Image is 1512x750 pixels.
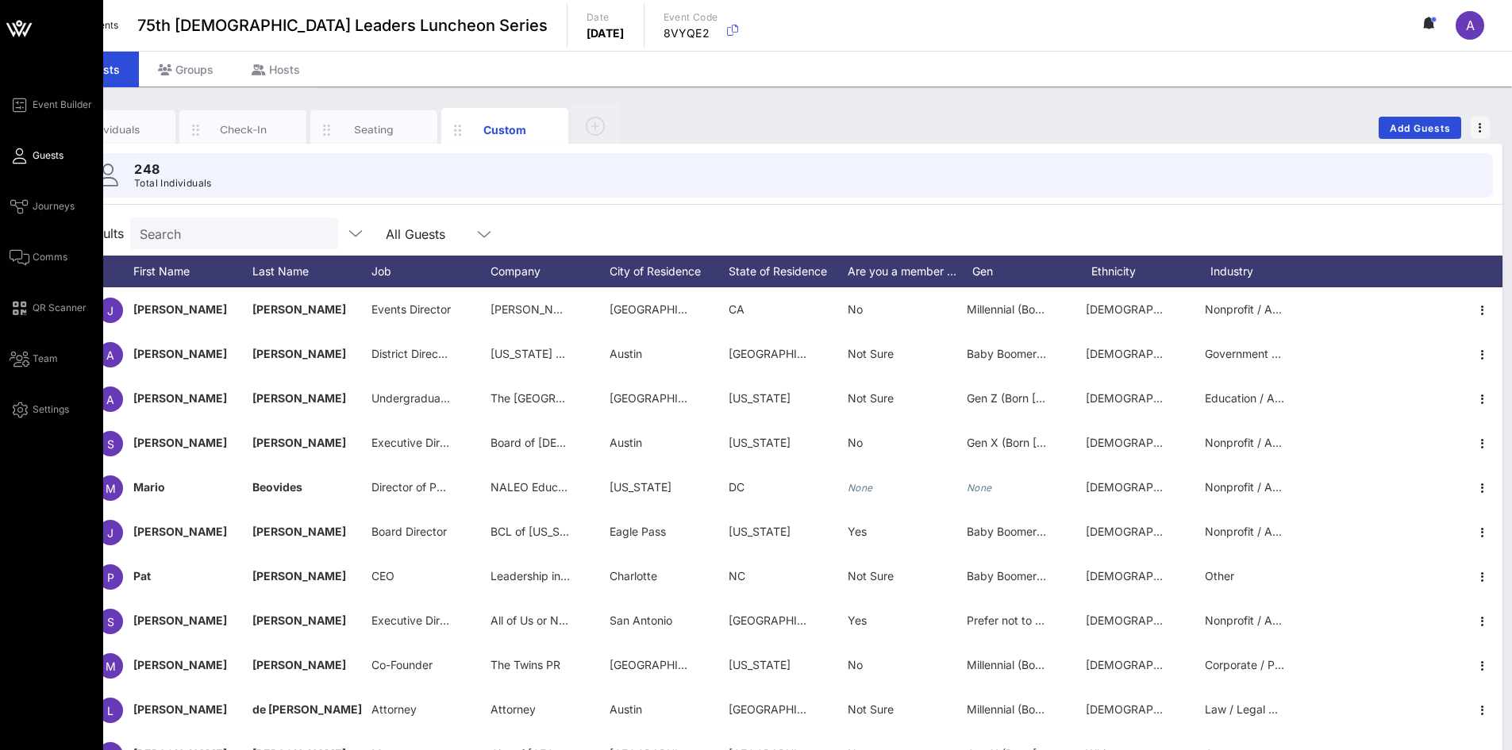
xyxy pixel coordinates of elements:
a: Guests [10,146,63,165]
span: [GEOGRAPHIC_DATA] [729,702,842,716]
span: Baby Boomer (Born [DEMOGRAPHIC_DATA]–[DEMOGRAPHIC_DATA]) [967,525,1328,538]
span: [GEOGRAPHIC_DATA] [610,302,723,316]
a: Settings [10,400,69,419]
span: [US_STATE] House of Representatives [491,347,689,360]
span: [PERSON_NAME] [133,436,227,449]
span: 75th [DEMOGRAPHIC_DATA] Leaders Luncheon Series [137,13,548,37]
span: [DEMOGRAPHIC_DATA] or [DEMOGRAPHIC_DATA] [1086,702,1350,716]
span: Not Sure [848,347,894,360]
span: Director of Policy and Legislative Affairs [371,480,579,494]
span: [PERSON_NAME] [252,302,346,316]
span: [DEMOGRAPHIC_DATA] or [DEMOGRAPHIC_DATA], [DEMOGRAPHIC_DATA] [1086,302,1480,316]
span: Not Sure [848,569,894,583]
span: M [106,482,116,495]
span: No [848,436,863,449]
div: State of Residence [729,256,848,287]
span: NC [729,569,745,583]
span: M [106,660,116,673]
span: Attorney [371,702,417,716]
span: Law / Legal Services [1205,702,1313,716]
span: S [107,437,114,451]
div: First Name [133,256,252,287]
span: [PERSON_NAME] [133,302,227,316]
span: CA [729,302,744,316]
span: [PERSON_NAME] [252,613,346,627]
span: Nonprofit / Advocacy [1205,613,1318,627]
p: Total Individuals [134,175,212,191]
span: Events Director [371,302,451,316]
p: [DATE] [587,25,625,41]
span: District Director [371,347,452,360]
i: None [848,482,873,494]
button: Add Guests [1379,117,1461,139]
span: [PERSON_NAME] [133,702,227,716]
a: QR Scanner [10,298,87,317]
span: J [107,304,113,317]
div: Industry [1210,256,1329,287]
span: Other [1205,569,1234,583]
span: Guests [33,148,63,163]
span: CEO [371,569,394,583]
span: [GEOGRAPHIC_DATA] [610,391,723,405]
span: [GEOGRAPHIC_DATA] [729,347,842,360]
span: BCL of [US_STATE] [491,525,591,538]
span: Education / Academia [1205,391,1319,405]
span: Prefer not to say [967,613,1053,627]
span: [PERSON_NAME] [252,569,346,583]
span: [PERSON_NAME] Consulting [491,302,640,316]
span: Austin [610,702,642,716]
i: None [967,482,992,494]
a: Event Builder [10,95,92,114]
span: Not Sure [848,391,894,405]
span: Corporate / Private Sector [1205,658,1341,671]
span: DC [729,480,744,494]
span: All of Us or None [US_STATE]-A Project of Legal Services for Prisoners with Children [491,613,927,627]
div: Are you a member … [848,256,972,287]
span: Gen Z (Born [DEMOGRAPHIC_DATA]–[DEMOGRAPHIC_DATA]) [967,391,1289,405]
span: Millennial (Born [DEMOGRAPHIC_DATA]–[DEMOGRAPHIC_DATA]) [967,302,1306,316]
span: [US_STATE] [729,658,791,671]
a: Team [10,349,58,368]
span: [DEMOGRAPHIC_DATA] or [DEMOGRAPHIC_DATA] [1086,391,1350,405]
span: [DEMOGRAPHIC_DATA] or [DEMOGRAPHIC_DATA] [1086,613,1350,627]
div: Groups [139,52,233,87]
div: Check-In [208,122,279,137]
span: [US_STATE] [610,480,671,494]
span: [DEMOGRAPHIC_DATA] or [DEMOGRAPHIC_DATA] [1086,525,1350,538]
span: Settings [33,402,69,417]
span: Undergraduate Student [371,391,495,405]
span: Yes [848,525,867,538]
span: Eagle Pass [610,525,666,538]
span: J [107,526,113,540]
span: [US_STATE] [729,436,791,449]
span: Team [33,352,58,366]
span: Board of [DEMOGRAPHIC_DATA] Legislative Leaders [491,436,766,449]
span: [PERSON_NAME] [133,613,227,627]
span: Add Guests [1389,122,1452,134]
p: 248 [134,160,212,179]
p: 8VYQE2 [664,25,718,41]
span: No [848,302,863,316]
span: L [107,704,113,717]
span: Government / Public Sector [1205,347,1348,360]
span: [DEMOGRAPHIC_DATA] or [DEMOGRAPHIC_DATA] [1086,347,1350,360]
span: [PERSON_NAME] [133,525,227,538]
div: All Guests [386,227,445,241]
span: Executive Director [371,436,467,449]
span: S [107,615,114,629]
span: QR Scanner [33,301,87,315]
span: Journeys [33,199,75,213]
div: Hosts [233,52,319,87]
span: [PERSON_NAME] [252,436,346,449]
div: Last Name [252,256,371,287]
span: Yes [848,613,867,627]
span: [PERSON_NAME] [252,658,346,671]
span: Attorney [491,702,536,716]
span: [DEMOGRAPHIC_DATA] or [DEMOGRAPHIC_DATA] [1086,658,1350,671]
span: [PERSON_NAME] [252,391,346,405]
span: [PERSON_NAME] [252,525,346,538]
span: Austin [610,436,642,449]
div: Gen [972,256,1091,287]
span: Comms [33,250,67,264]
span: [DEMOGRAPHIC_DATA] or [DEMOGRAPHIC_DATA] [1086,480,1350,494]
